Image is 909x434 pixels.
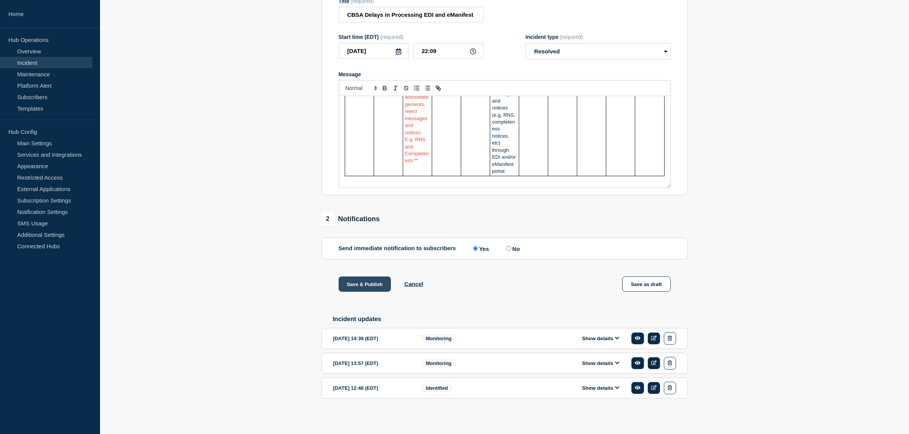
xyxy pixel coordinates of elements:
button: Toggle ordered list [412,84,422,93]
input: Title [339,7,484,23]
div: Send immediate notification to subscribers [339,245,671,252]
input: No [506,246,511,251]
div: Message [339,96,670,188]
div: [DATE] 14:38 (EDT) [333,332,410,345]
span: 2 [321,212,334,225]
label: Yes [471,245,489,252]
span: (required) [560,34,583,40]
select: Incident type [526,43,671,60]
span: Monitoring [421,359,457,368]
span: Monitoring [421,334,457,343]
div: Message [339,71,671,77]
div: Start time (EDT) [339,34,484,40]
div: [DATE] 12:48 (EDT) [333,382,410,394]
h2: Incident updates [333,316,688,323]
span: Font size [342,84,379,93]
button: Toggle link [433,84,444,93]
input: HH:MM [413,43,484,59]
button: Show details [580,385,622,391]
input: Yes [473,246,478,251]
button: Show details [580,360,622,366]
div: Incident type [526,34,671,40]
button: Toggle bulleted list [422,84,433,93]
label: No [504,245,520,252]
p: Send immediate notification to subscribers [339,245,456,252]
button: Save & Publish [339,276,391,292]
button: Toggle italic text [390,84,401,93]
div: [DATE] 13:57 (EDT) [333,357,410,370]
button: Show details [580,335,622,342]
button: Toggle strikethrough text [401,84,412,93]
div: Notifications [321,212,380,225]
input: YYYY-MM-DD [339,43,409,59]
button: Save as draft [622,276,671,292]
button: Cancel [404,281,423,287]
span: Identified [421,384,453,392]
button: Toggle bold text [379,84,390,93]
span: (required) [380,34,404,40]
